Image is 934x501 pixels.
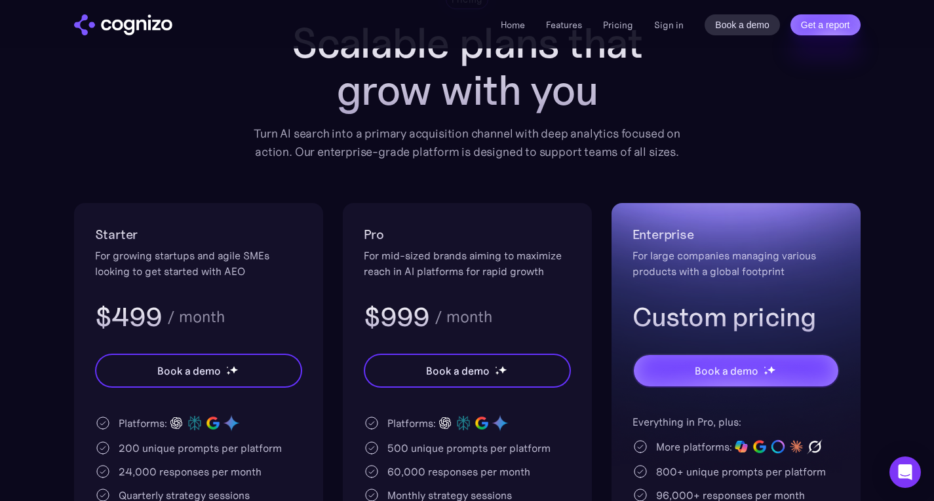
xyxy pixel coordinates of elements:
div: 800+ unique prompts per platform [656,464,826,479]
div: Platforms: [119,415,167,431]
div: Platforms: [387,415,436,431]
div: / month [435,309,492,325]
div: More platforms: [656,439,732,455]
img: star [764,371,768,375]
img: star [226,371,231,375]
div: For large companies managing various products with a global footprint [632,248,840,279]
div: Turn AI search into a primary acquisition channel with deep analytics focused on action. Our ente... [244,124,690,161]
img: star [495,366,497,368]
h3: $999 [364,300,430,334]
h1: Scalable plans that grow with you [244,20,690,114]
div: Book a demo [695,363,758,379]
div: 500 unique prompts per platform [387,440,551,456]
a: Features [546,19,582,31]
h2: Enterprise [632,224,840,245]
div: / month [167,309,225,325]
h3: Custom pricing [632,300,840,334]
div: 200 unique prompts per platform [119,440,282,456]
div: Book a demo [426,363,489,379]
div: For growing startups and agile SMEs looking to get started with AEO [95,248,302,279]
a: Pricing [603,19,633,31]
div: Book a demo [157,363,220,379]
h2: Pro [364,224,571,245]
a: Home [501,19,525,31]
a: home [74,14,172,35]
img: star [229,365,238,374]
a: Sign in [654,17,684,33]
a: Book a demo [705,14,780,35]
div: 24,000 responses per month [119,464,262,479]
h3: $499 [95,300,163,334]
div: Everything in Pro, plus: [632,414,840,430]
div: For mid-sized brands aiming to maximize reach in AI platforms for rapid growth [364,248,571,279]
div: Open Intercom Messenger [889,456,921,488]
img: cognizo logo [74,14,172,35]
img: star [495,371,499,375]
img: star [764,366,766,368]
a: Book a demostarstarstar [95,354,302,388]
img: star [498,365,507,374]
a: Book a demostarstarstar [364,354,571,388]
a: Get a report [790,14,861,35]
img: star [226,366,228,368]
a: Book a demostarstarstar [632,354,840,388]
h2: Starter [95,224,302,245]
div: 60,000 responses per month [387,464,530,479]
img: star [767,365,775,374]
